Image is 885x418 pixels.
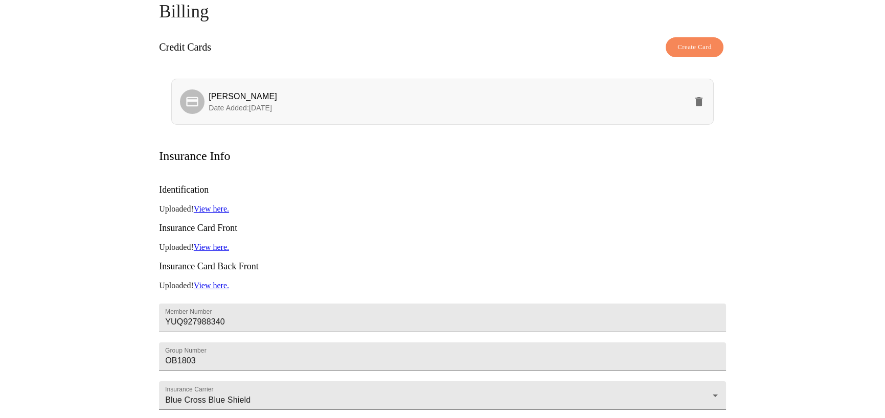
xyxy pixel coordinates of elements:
[677,41,712,53] span: Create Card
[159,41,211,53] h3: Credit Cards
[159,2,726,22] h4: Billing
[209,104,272,112] span: Date Added: [DATE]
[209,92,277,101] span: [PERSON_NAME]
[666,37,723,57] button: Create Card
[708,388,722,403] button: Open
[159,204,726,214] p: Uploaded!
[194,204,229,213] a: View here.
[194,281,229,290] a: View here.
[194,243,229,251] a: View here.
[159,184,726,195] h3: Identification
[159,149,230,163] h3: Insurance Info
[159,243,726,252] p: Uploaded!
[159,261,726,272] h3: Insurance Card Back Front
[159,281,726,290] p: Uploaded!
[687,89,711,114] button: delete
[159,223,726,234] h3: Insurance Card Front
